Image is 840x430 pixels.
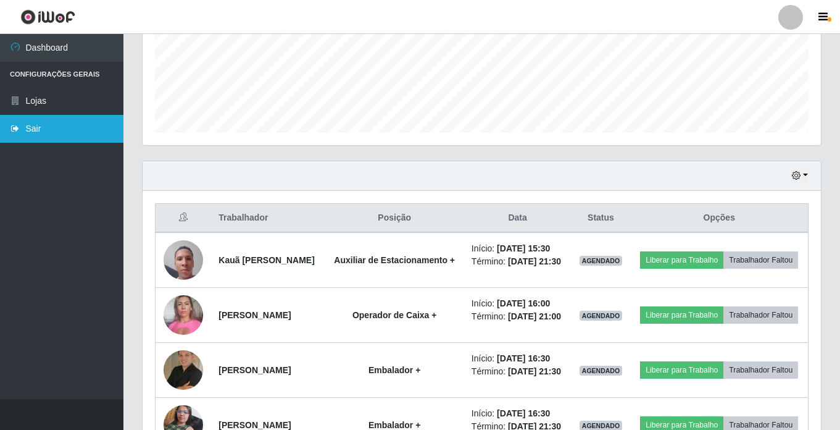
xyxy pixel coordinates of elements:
[164,234,203,286] img: 1751915623822.jpeg
[352,310,437,320] strong: Operador de Caixa +
[218,420,291,430] strong: [PERSON_NAME]
[497,353,550,363] time: [DATE] 16:30
[218,365,291,375] strong: [PERSON_NAME]
[571,204,630,233] th: Status
[508,366,561,376] time: [DATE] 21:30
[723,306,798,324] button: Trabalhador Faltou
[211,204,325,233] th: Trabalhador
[472,365,564,378] li: Término:
[508,256,561,266] time: [DATE] 21:30
[580,366,623,376] span: AGENDADO
[368,365,420,375] strong: Embalador +
[640,306,723,324] button: Liberar para Trabalho
[368,420,420,430] strong: Embalador +
[20,9,75,25] img: CoreUI Logo
[464,204,572,233] th: Data
[325,204,464,233] th: Posição
[164,289,203,341] img: 1689780238947.jpeg
[497,298,550,308] time: [DATE] 16:00
[218,255,315,265] strong: Kauã [PERSON_NAME]
[334,255,455,265] strong: Auxiliar de Estacionamento +
[472,297,564,310] li: Início:
[218,310,291,320] strong: [PERSON_NAME]
[723,251,798,269] button: Trabalhador Faltou
[472,352,564,365] li: Início:
[640,361,723,379] button: Liberar para Trabalho
[472,310,564,323] li: Término:
[580,311,623,321] span: AGENDADO
[580,256,623,266] span: AGENDADO
[472,255,564,268] li: Término:
[723,361,798,379] button: Trabalhador Faltou
[640,251,723,269] button: Liberar para Trabalho
[631,204,809,233] th: Opções
[497,243,550,253] time: [DATE] 15:30
[164,350,203,390] img: 1679057425949.jpeg
[497,408,550,418] time: [DATE] 16:30
[508,311,561,321] time: [DATE] 21:00
[472,407,564,420] li: Início:
[472,242,564,255] li: Início:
